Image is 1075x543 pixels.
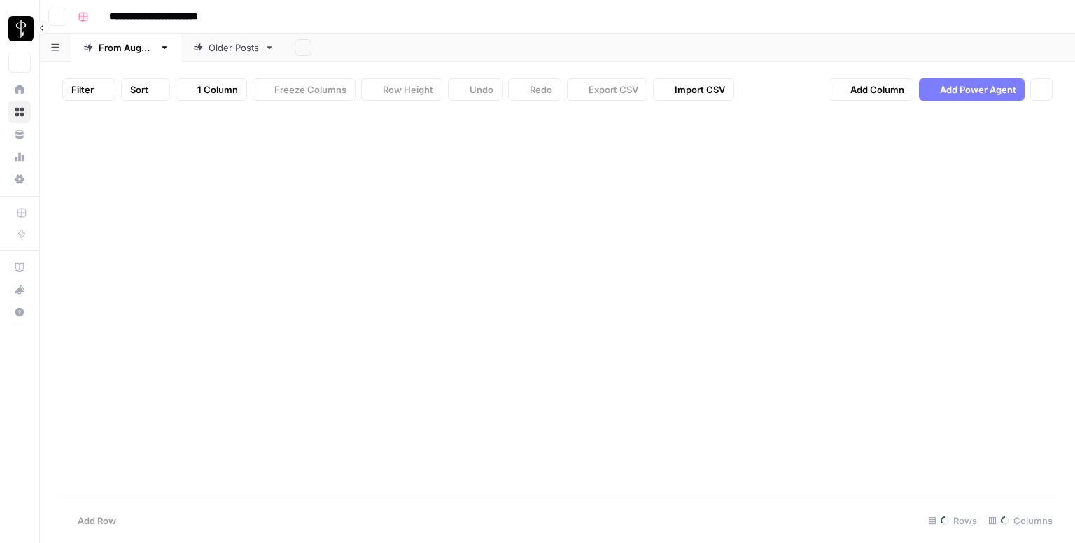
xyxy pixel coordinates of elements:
[567,78,647,101] button: Export CSV
[829,78,913,101] button: Add Column
[675,83,725,97] span: Import CSV
[8,301,31,323] button: Help + Support
[99,41,154,55] div: From [DATE]
[448,78,503,101] button: Undo
[130,83,148,97] span: Sort
[8,278,31,301] button: What's new?
[274,83,346,97] span: Freeze Columns
[197,83,238,97] span: 1 Column
[253,78,356,101] button: Freeze Columns
[383,83,433,97] span: Row Height
[8,16,34,41] img: LP Production Workloads Logo
[71,34,181,62] a: From [DATE]
[919,78,1025,101] button: Add Power Agent
[78,514,116,528] span: Add Row
[850,83,904,97] span: Add Column
[9,279,30,300] div: What's new?
[983,509,1058,532] div: Columns
[62,78,115,101] button: Filter
[71,83,94,97] span: Filter
[8,146,31,168] a: Usage
[8,168,31,190] a: Settings
[589,83,638,97] span: Export CSV
[176,78,247,101] button: 1 Column
[922,509,983,532] div: Rows
[8,11,31,46] button: Workspace: LP Production Workloads
[57,509,125,532] button: Add Row
[8,123,31,146] a: Your Data
[940,83,1016,97] span: Add Power Agent
[8,78,31,101] a: Home
[209,41,259,55] div: Older Posts
[361,78,442,101] button: Row Height
[653,78,734,101] button: Import CSV
[508,78,561,101] button: Redo
[8,101,31,123] a: Browse
[8,256,31,278] a: AirOps Academy
[181,34,286,62] a: Older Posts
[121,78,170,101] button: Sort
[530,83,552,97] span: Redo
[470,83,493,97] span: Undo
